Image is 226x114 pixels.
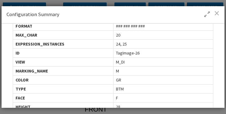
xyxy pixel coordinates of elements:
[13,58,113,66] div: VIEW
[116,41,127,47] span: 24, 25
[13,85,113,93] div: TYPE
[13,49,113,57] div: ID
[13,76,113,84] div: COLOR
[116,32,120,38] span: 20
[116,77,121,83] span: GR
[13,40,113,48] div: EXPRESSION_INSTANCES
[13,31,113,39] div: MAX_CHAR
[116,50,140,56] span: TagImage-26
[116,23,145,29] span: ### ### ### ###
[13,103,113,111] div: HEIGHT
[116,86,124,92] span: BTM
[116,95,118,101] span: F
[13,94,113,102] div: FACE
[13,67,113,75] div: MARKING_NAME
[116,68,119,74] span: M
[13,22,113,30] div: FORMAT
[116,59,125,65] span: M_DI
[2,6,224,24] div: Configuration Summary
[116,104,120,110] span: 28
